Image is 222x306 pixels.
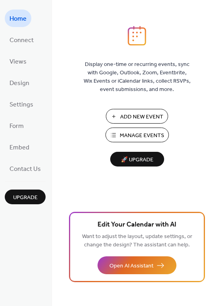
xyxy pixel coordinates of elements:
a: Views [5,52,31,70]
span: Open AI Assistant [109,262,153,270]
a: Form [5,117,29,134]
a: Home [5,10,31,27]
a: Contact Us [5,160,46,177]
span: Design [10,77,29,90]
button: Add New Event [106,109,168,124]
span: Connect [10,34,34,47]
span: Home [10,13,27,25]
span: Form [10,120,24,133]
span: Views [10,56,27,68]
span: Settings [10,99,33,111]
a: Connect [5,31,38,48]
span: Display one-time or recurring events, sync with Google, Outlook, Zoom, Eventbrite, Wix Events or ... [84,60,191,94]
button: Manage Events [105,128,169,142]
span: Upgrade [13,194,38,202]
button: Upgrade [5,190,46,204]
span: 🚀 Upgrade [115,155,159,165]
button: 🚀 Upgrade [110,152,164,167]
button: Open AI Assistant [98,256,176,274]
span: Want to adjust the layout, update settings, or change the design? The assistant can help. [82,231,192,250]
a: Embed [5,138,34,156]
span: Contact Us [10,163,41,176]
span: Add New Event [120,113,163,121]
span: Manage Events [120,132,164,140]
a: Settings [5,95,38,113]
span: Embed [10,141,29,154]
span: Edit Your Calendar with AI [98,219,176,230]
a: Design [5,74,34,91]
img: logo_icon.svg [128,26,146,46]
